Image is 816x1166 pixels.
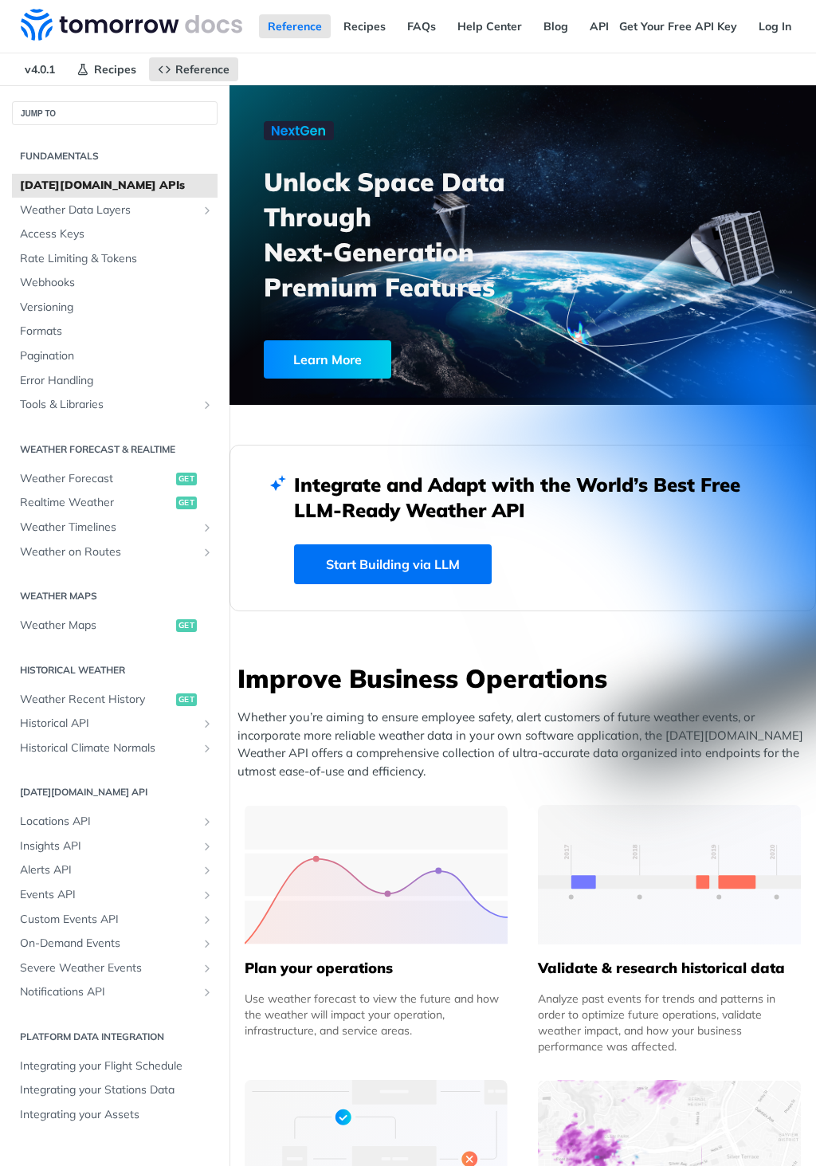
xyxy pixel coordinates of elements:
[12,980,218,1004] a: Notifications APIShow subpages for Notifications API
[12,247,218,271] a: Rate Limiting & Tokens
[237,661,816,696] h3: Improve Business Operations
[20,814,197,830] span: Locations API
[12,1078,218,1102] a: Integrating your Stations Data
[20,226,214,242] span: Access Keys
[201,913,214,926] button: Show subpages for Custom Events API
[538,959,801,978] h5: Validate & research historical data
[294,472,751,523] h2: Integrate and Adapt with the World’s Best Free LLM-Ready Weather API
[20,984,197,1000] span: Notifications API
[20,1058,214,1074] span: Integrating your Flight Schedule
[20,1107,214,1123] span: Integrating your Assets
[12,271,218,295] a: Webhooks
[20,495,172,511] span: Realtime Weather
[398,14,445,38] a: FAQs
[245,991,508,1038] div: Use weather forecast to view the future and how the weather will impact your operation, infrastru...
[610,14,746,38] a: Get Your Free API Key
[201,840,214,853] button: Show subpages for Insights API
[201,937,214,950] button: Show subpages for On-Demand Events
[176,619,197,632] span: get
[12,663,218,677] h2: Historical Weather
[201,962,214,975] button: Show subpages for Severe Weather Events
[12,393,218,417] a: Tools & LibrariesShow subpages for Tools & Libraries
[201,546,214,559] button: Show subpages for Weather on Routes
[20,251,214,267] span: Rate Limiting & Tokens
[12,834,218,858] a: Insights APIShow subpages for Insights API
[237,709,816,780] p: Whether you’re aiming to ensure employee safety, alert customers of future weather events, or inc...
[12,883,218,907] a: Events APIShow subpages for Events API
[20,202,197,218] span: Weather Data Layers
[245,959,508,978] h5: Plan your operations
[12,932,218,956] a: On-Demand EventsShow subpages for On-Demand Events
[259,14,331,38] a: Reference
[176,497,197,509] span: get
[176,693,197,706] span: get
[12,589,218,603] h2: Weather Maps
[149,57,238,81] a: Reference
[581,14,655,38] a: API Status
[12,491,218,515] a: Realtime Weatherget
[20,960,197,976] span: Severe Weather Events
[201,398,214,411] button: Show subpages for Tools & Libraries
[12,369,218,393] a: Error Handling
[12,174,218,198] a: [DATE][DOMAIN_NAME] APIs
[201,521,214,534] button: Show subpages for Weather Timelines
[12,956,218,980] a: Severe Weather EventsShow subpages for Severe Weather Events
[12,540,218,564] a: Weather on RoutesShow subpages for Weather on Routes
[750,14,800,38] a: Log In
[20,471,172,487] span: Weather Forecast
[20,936,197,952] span: On-Demand Events
[12,516,218,540] a: Weather TimelinesShow subpages for Weather Timelines
[176,473,197,485] span: get
[201,717,214,730] button: Show subpages for Historical API
[20,862,197,878] span: Alerts API
[12,1030,218,1044] h2: Platform DATA integration
[12,1103,218,1127] a: Integrating your Assets
[264,164,540,304] h3: Unlock Space Data Through Next-Generation Premium Features
[175,62,229,77] span: Reference
[12,101,218,125] button: JUMP TO
[201,986,214,999] button: Show subpages for Notifications API
[12,810,218,834] a: Locations APIShow subpages for Locations API
[20,300,214,316] span: Versioning
[20,1082,214,1098] span: Integrating your Stations Data
[20,544,197,560] span: Weather on Routes
[20,618,172,634] span: Weather Maps
[20,520,197,536] span: Weather Timelines
[12,712,218,736] a: Historical APIShow subpages for Historical API
[538,991,801,1054] div: Analyze past events for trends and patterns in order to optimize future operations, validate weat...
[12,908,218,932] a: Custom Events APIShow subpages for Custom Events API
[21,9,242,41] img: Tomorrow.io Weather API Docs
[201,889,214,901] button: Show subpages for Events API
[12,198,218,222] a: Weather Data LayersShow subpages for Weather Data Layers
[12,222,218,246] a: Access Keys
[16,57,64,81] span: v4.0.1
[68,57,145,81] a: Recipes
[20,716,197,732] span: Historical API
[12,688,218,712] a: Weather Recent Historyget
[535,14,577,38] a: Blog
[201,864,214,877] button: Show subpages for Alerts API
[264,340,391,379] div: Learn More
[12,736,218,760] a: Historical Climate NormalsShow subpages for Historical Climate Normals
[20,912,197,928] span: Custom Events API
[20,740,197,756] span: Historical Climate Normals
[538,805,801,944] img: 13d7ca0-group-496-2.svg
[201,742,214,755] button: Show subpages for Historical Climate Normals
[20,178,214,194] span: [DATE][DOMAIN_NAME] APIs
[335,14,394,38] a: Recipes
[20,397,197,413] span: Tools & Libraries
[20,373,214,389] span: Error Handling
[12,296,218,320] a: Versioning
[294,544,492,584] a: Start Building via LLM
[12,1054,218,1078] a: Integrating your Flight Schedule
[12,858,218,882] a: Alerts APIShow subpages for Alerts API
[12,344,218,368] a: Pagination
[12,149,218,163] h2: Fundamentals
[264,121,334,140] img: NextGen
[12,785,218,799] h2: [DATE][DOMAIN_NAME] API
[12,320,218,344] a: Formats
[264,340,484,379] a: Learn More
[20,887,197,903] span: Events API
[20,324,214,340] span: Formats
[12,614,218,638] a: Weather Mapsget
